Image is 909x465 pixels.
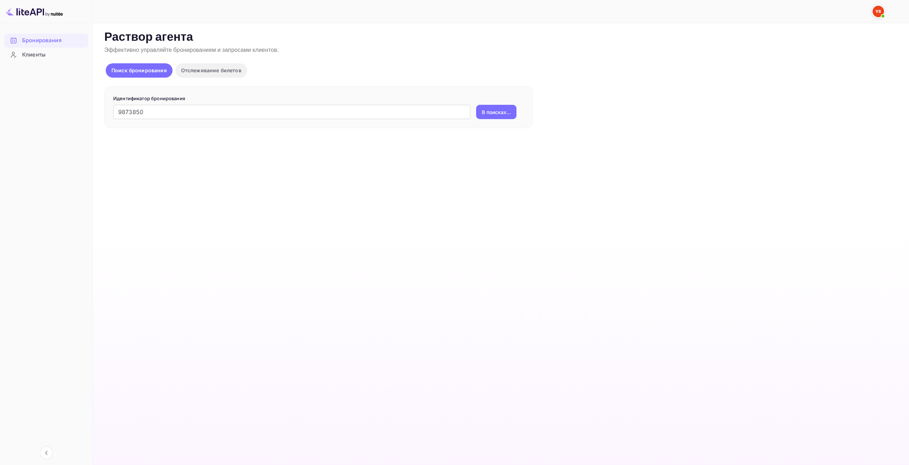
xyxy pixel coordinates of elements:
input: Введите идентификатор бронирования (например, 63782194) [113,105,470,119]
img: Логотип LiteAPI [6,6,63,17]
ya-tr-span: Идентификатор бронирования [113,96,185,101]
a: Бронирования [4,34,88,47]
button: Свернуть навигацию [40,446,53,459]
a: Клиенты [4,48,88,61]
button: В поисках... [476,105,516,119]
ya-tr-span: В поисках... [482,108,511,116]
ya-tr-span: Отслеживание билетов [181,67,241,73]
ya-tr-span: Раствор агента [104,30,193,45]
ya-tr-span: Клиенты [22,51,45,59]
ya-tr-span: Бронирования [22,36,61,45]
div: Бронирования [4,34,88,48]
ya-tr-span: Поиск бронирования [111,67,167,73]
div: Клиенты [4,48,88,62]
ya-tr-span: Эффективно управляйте бронированием и запросами клиентов. [104,46,279,54]
img: Служба Поддержки Яндекса [873,6,884,17]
